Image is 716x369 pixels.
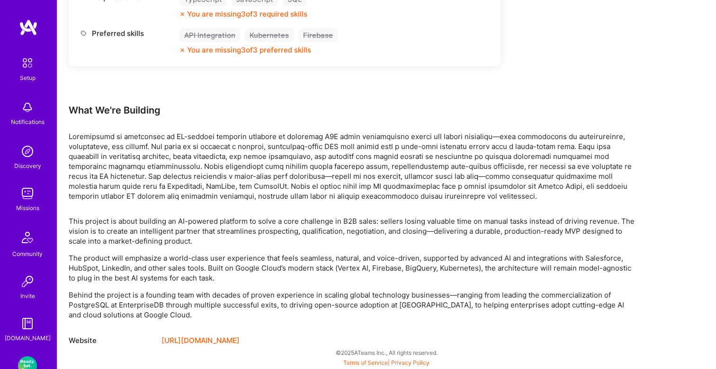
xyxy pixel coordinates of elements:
div: What We're Building [69,104,637,116]
div: Community [12,249,43,259]
div: © 2025 ATeams Inc., All rights reserved. [57,341,716,364]
div: [DOMAIN_NAME] [5,333,51,343]
div: Preferred skills [80,28,175,38]
a: Privacy Policy [391,359,430,366]
div: You are missing 3 of 3 required skills [187,9,307,19]
p: Loremipsumd si ametconsec ad EL-seddoei temporin utlabore et doloremag A9E admin veniamquisno exe... [69,132,637,201]
div: Notifications [11,117,45,127]
i: icon CloseOrange [179,11,185,17]
p: This project is about building an AI-powered platform to solve a core challenge in B2B sales: sel... [69,216,637,246]
div: Setup [20,73,36,83]
img: guide book [18,314,37,333]
a: Terms of Service [343,359,388,366]
img: Invite [18,272,37,291]
img: logo [19,19,38,36]
img: bell [18,98,37,117]
i: icon CloseOrange [179,47,185,53]
div: Website [69,335,154,346]
div: Missions [16,203,39,213]
div: API Integration [179,28,240,42]
div: You are missing 3 of 3 preferred skills [187,45,311,55]
img: teamwork [18,184,37,203]
img: setup [18,53,37,73]
img: discovery [18,142,37,161]
i: icon Tag [80,30,87,37]
a: [URL][DOMAIN_NAME] [161,335,240,346]
img: Community [16,226,39,249]
div: Discovery [14,161,41,171]
div: Firebase [298,28,338,42]
p: Behind the project is a founding team with decades of proven experience in scaling global technol... [69,290,637,320]
div: Invite [20,291,35,301]
div: Kubernetes [245,28,294,42]
p: The product will emphasize a world-class user experience that feels seamless, natural, and voice-... [69,253,637,283]
span: | [343,359,430,366]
